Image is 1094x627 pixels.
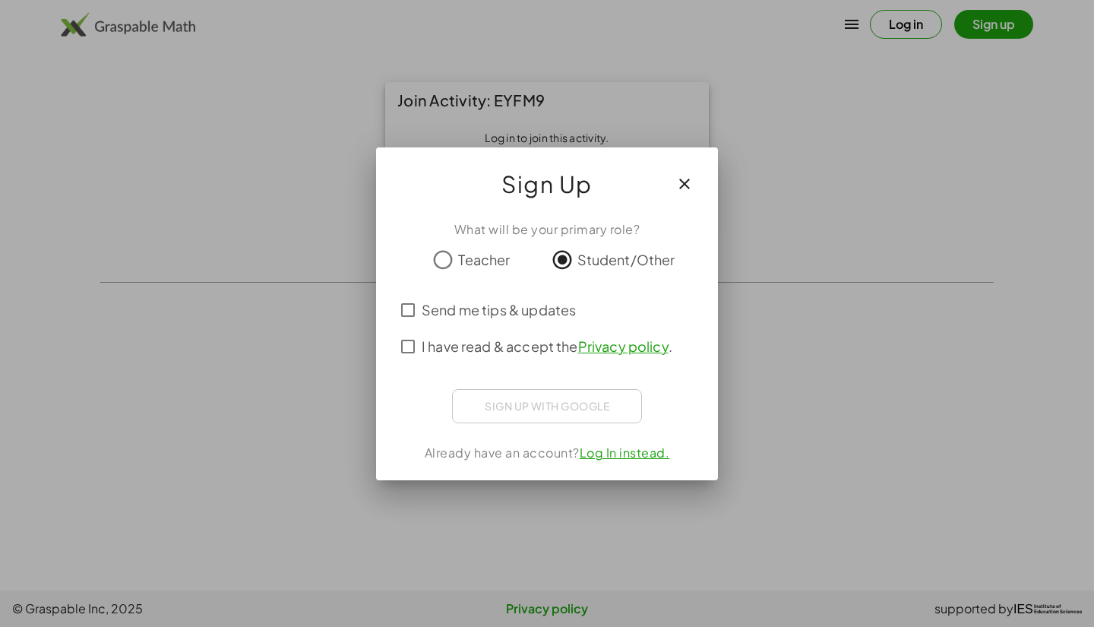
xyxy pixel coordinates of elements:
[422,336,672,356] span: I have read & accept the .
[394,220,700,239] div: What will be your primary role?
[458,249,510,270] span: Teacher
[501,166,593,202] span: Sign Up
[580,445,670,461] a: Log In instead.
[394,444,700,462] div: Already have an account?
[422,299,576,320] span: Send me tips & updates
[578,337,669,355] a: Privacy policy
[577,249,675,270] span: Student/Other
